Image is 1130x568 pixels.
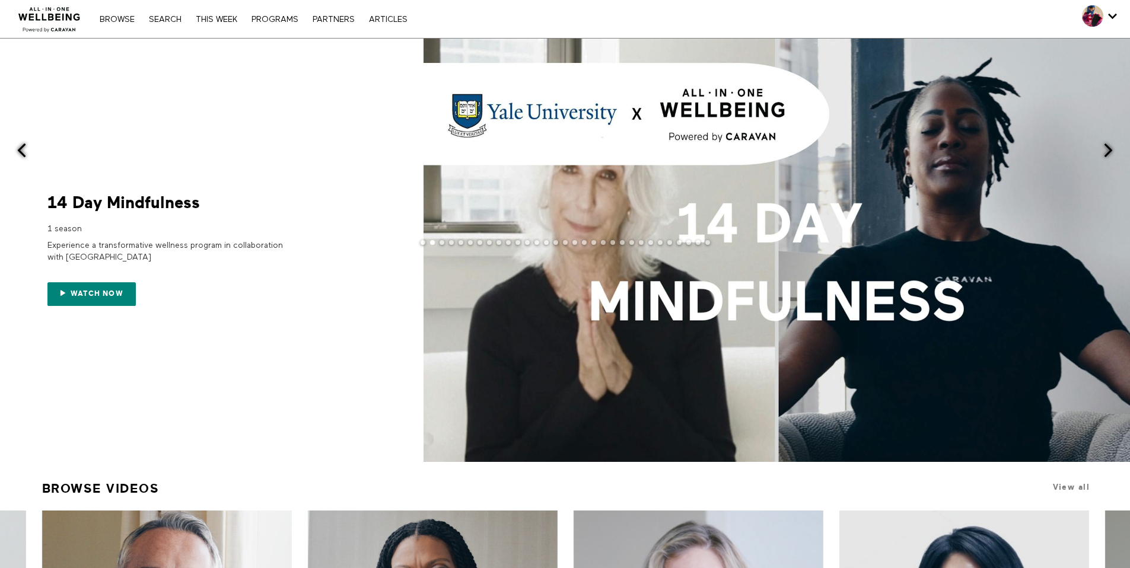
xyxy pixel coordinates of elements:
[143,15,187,24] a: Search
[246,15,304,24] a: PROGRAMS
[307,15,361,24] a: PARTNERS
[1053,483,1090,492] a: View all
[94,15,141,24] a: Browse
[42,476,160,501] a: Browse Videos
[363,15,413,24] a: ARTICLES
[94,13,413,25] nav: Primary
[190,15,243,24] a: THIS WEEK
